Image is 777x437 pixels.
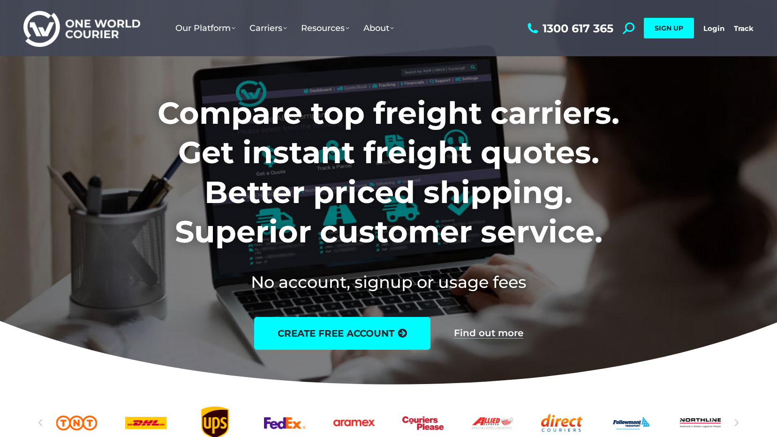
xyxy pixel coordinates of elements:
span: About [363,23,394,33]
a: Our Platform [168,14,242,43]
a: create free account [254,317,430,350]
a: 1300 617 365 [525,23,613,34]
a: Track [734,24,754,33]
h1: Compare top freight carriers. Get instant freight quotes. Better priced shipping. Superior custom... [96,93,681,252]
a: Resources [294,14,356,43]
a: SIGN UP [644,18,694,38]
a: Find out more [454,328,523,339]
a: About [356,14,401,43]
span: Carriers [249,23,287,33]
span: Resources [301,23,349,33]
h2: No account, signup or usage fees [96,271,681,294]
span: SIGN UP [655,24,683,32]
img: One World Courier [23,9,140,47]
a: Carriers [242,14,294,43]
span: Our Platform [175,23,235,33]
a: Login [703,24,724,33]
